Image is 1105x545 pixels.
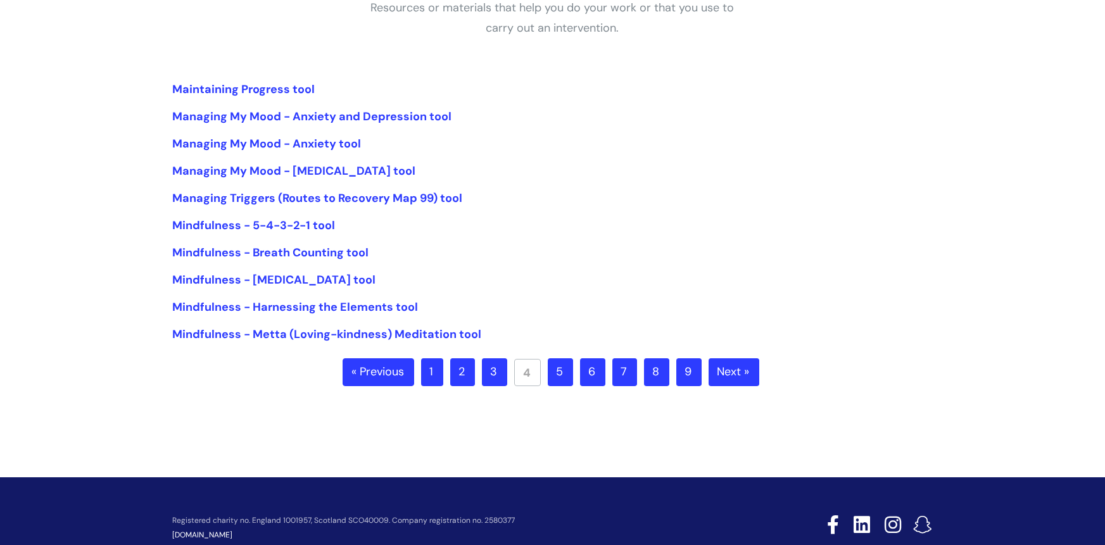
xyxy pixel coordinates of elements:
[676,358,702,386] a: 9
[482,358,507,386] a: 3
[343,358,414,386] a: « Previous
[173,517,738,525] p: Registered charity no. England 1001957, Scotland SCO40009. Company registration no. 2580377
[580,358,605,386] a: 6
[548,358,573,386] a: 5
[173,191,463,206] a: Managing Triggers (Routes to Recovery Map 99) tool
[612,358,637,386] a: 7
[173,218,336,233] a: Mindfulness - 5-4-3-2-1 tool
[514,359,541,386] a: 4
[421,358,443,386] a: 1
[173,327,482,342] a: Mindfulness - Metta (Loving-kindness) Meditation tool
[173,136,362,151] a: Managing My Mood - Anxiety tool
[173,272,376,287] a: Mindfulness - [MEDICAL_DATA] tool
[173,163,416,179] a: Managing My Mood - [MEDICAL_DATA] tool
[173,245,369,260] a: Mindfulness - Breath Counting tool
[644,358,669,386] a: 8
[709,358,759,386] a: Next »
[173,109,452,124] a: Managing My Mood - Anxiety and Depression tool
[173,82,315,97] a: Maintaining Progress tool
[173,299,419,315] a: Mindfulness - Harnessing the Elements tool
[173,530,233,540] a: [DOMAIN_NAME]
[450,358,475,386] a: 2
